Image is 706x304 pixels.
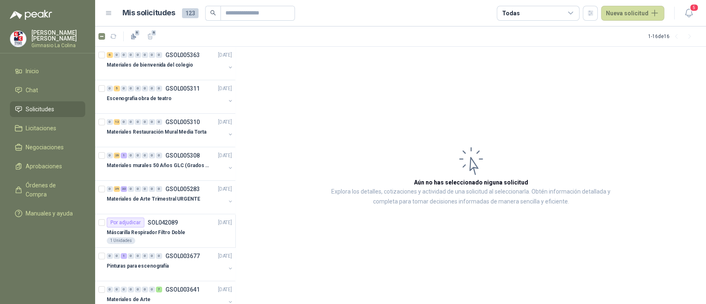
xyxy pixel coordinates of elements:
div: 0 [156,119,162,125]
p: [DATE] [218,85,232,93]
a: Órdenes de Compra [10,177,85,202]
div: 0 [149,52,155,58]
p: Materiales murales 50 Años GLC (Grados 10 y 11) [107,162,210,170]
p: GSOL005283 [165,186,200,192]
p: Materiales de bienvenida del colegio [107,61,193,69]
div: 0 [107,186,113,192]
a: 6 0 0 0 0 0 0 0 GSOL005363[DATE] Materiales de bienvenida del colegio [107,50,234,77]
span: Aprobaciones [26,162,62,171]
div: 0 [135,186,141,192]
div: 7 [156,287,162,292]
div: 0 [121,52,127,58]
div: 0 [149,287,155,292]
a: Aprobaciones [10,158,85,174]
p: Pinturas para escenografía [107,262,169,270]
p: [DATE] [218,152,232,160]
p: SOL042089 [148,220,178,225]
p: GSOL005311 [165,86,200,91]
div: 0 [156,253,162,259]
div: 0 [107,287,113,292]
div: 0 [128,86,134,91]
div: 5 [114,86,120,91]
p: [DATE] [218,185,232,193]
p: Máscarilla Respirador Filtro Doble [107,229,185,237]
div: 0 [156,86,162,91]
div: 0 [114,52,120,58]
div: 0 [114,287,120,292]
p: [PERSON_NAME] [PERSON_NAME] [31,30,85,41]
p: [DATE] [218,252,232,260]
span: 6 [151,29,157,36]
div: 0 [135,52,141,58]
div: 0 [128,186,134,192]
p: GSOL005308 [165,153,200,158]
div: 0 [142,287,148,292]
div: 0 [142,186,148,192]
a: 0 5 0 0 0 0 0 0 GSOL005311[DATE] Escenografia obra de teatro [107,84,234,110]
div: 1 [121,253,127,259]
div: 0 [135,153,141,158]
div: 1 Unidades [107,237,135,244]
div: 0 [107,119,113,125]
div: 0 [135,119,141,125]
div: 39 [114,186,120,192]
div: 6 [107,52,113,58]
div: 0 [149,119,155,125]
span: Manuales y ayuda [26,209,73,218]
div: 0 [142,253,148,259]
div: 0 [156,52,162,58]
button: 5 [681,6,696,21]
span: Inicio [26,67,39,76]
p: [DATE] [218,51,232,59]
a: Licitaciones [10,120,85,136]
a: Chat [10,82,85,98]
div: 0 [156,153,162,158]
a: Negociaciones [10,139,85,155]
div: 0 [128,287,134,292]
div: 0 [149,153,155,158]
div: 0 [149,253,155,259]
div: 0 [128,253,134,259]
a: Inicio [10,63,85,79]
p: Gimnasio La Colina [31,43,85,48]
div: Todas [502,9,519,18]
p: Explora los detalles, cotizaciones y actividad de una solicitud al seleccionarla. Obtén informaci... [318,187,623,207]
p: [DATE] [218,118,232,126]
div: 30 [121,186,127,192]
a: 0 0 1 0 0 0 0 0 GSOL003677[DATE] Pinturas para escenografía [107,251,234,278]
span: Órdenes de Compra [26,181,77,199]
div: 1 [121,153,127,158]
div: 0 [135,253,141,259]
span: Solicitudes [26,105,54,114]
div: 0 [121,119,127,125]
div: 0 [142,86,148,91]
a: 0 39 30 0 0 0 0 0 GSOL005283[DATE] Materiales de Arte Trimestral URGENTE [107,184,234,211]
button: 6 [127,30,140,43]
a: 0 26 1 0 0 0 0 0 GSOL005308[DATE] Materiales murales 50 Años GLC (Grados 10 y 11) [107,151,234,177]
span: Licitaciones [26,124,56,133]
h1: Mis solicitudes [122,7,175,19]
p: GSOL003641 [165,287,200,292]
p: Materiales de Arte Trimestral URGENTE [107,195,200,203]
div: 13 [114,119,120,125]
p: Escenografia obra de teatro [107,95,172,103]
div: 0 [107,86,113,91]
div: 0 [142,52,148,58]
div: 0 [121,287,127,292]
div: 0 [107,253,113,259]
p: GSOL005363 [165,52,200,58]
div: 0 [121,86,127,91]
span: 123 [182,8,199,18]
div: 0 [135,287,141,292]
div: 0 [156,186,162,192]
h3: Aún no has seleccionado niguna solicitud [414,178,528,187]
div: 0 [128,52,134,58]
div: 1 - 16 de 16 [648,30,696,43]
div: 0 [149,186,155,192]
p: GSOL003677 [165,253,200,259]
p: Materiales de Arte [107,296,151,304]
a: Por adjudicarSOL042089[DATE] Máscarilla Respirador Filtro Doble1 Unidades [95,214,235,248]
div: Por adjudicar [107,218,144,227]
span: Chat [26,86,38,95]
a: Manuales y ayuda [10,206,85,221]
